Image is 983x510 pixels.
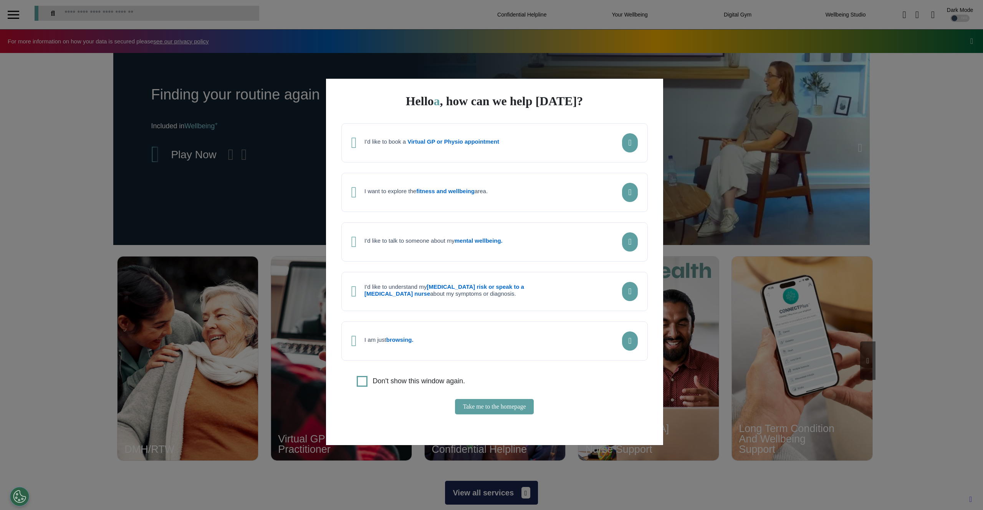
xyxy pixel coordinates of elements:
[357,376,367,387] input: Agree to privacy policy
[364,237,503,244] h4: I'd like to talk to someone about my
[407,138,499,145] strong: Virtual GP or Physio appointment
[364,336,414,343] h4: I am just
[434,94,440,108] span: a
[455,237,503,244] strong: mental wellbeing.
[373,376,465,387] label: Don't show this window again.
[386,336,414,343] strong: browsing.
[364,138,499,145] h4: I'd like to book a
[364,188,488,195] h4: I want to explore the area.
[10,487,29,506] button: Open Preferences
[455,399,533,414] button: Take me to the homepage
[341,94,648,108] div: Hello , how can we help [DATE]?
[364,283,524,297] strong: [MEDICAL_DATA] risk or speak to a [MEDICAL_DATA] nurse
[364,283,549,297] h4: I'd like to understand my about my symptoms or diagnosis.
[416,188,475,194] strong: fitness and wellbeing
